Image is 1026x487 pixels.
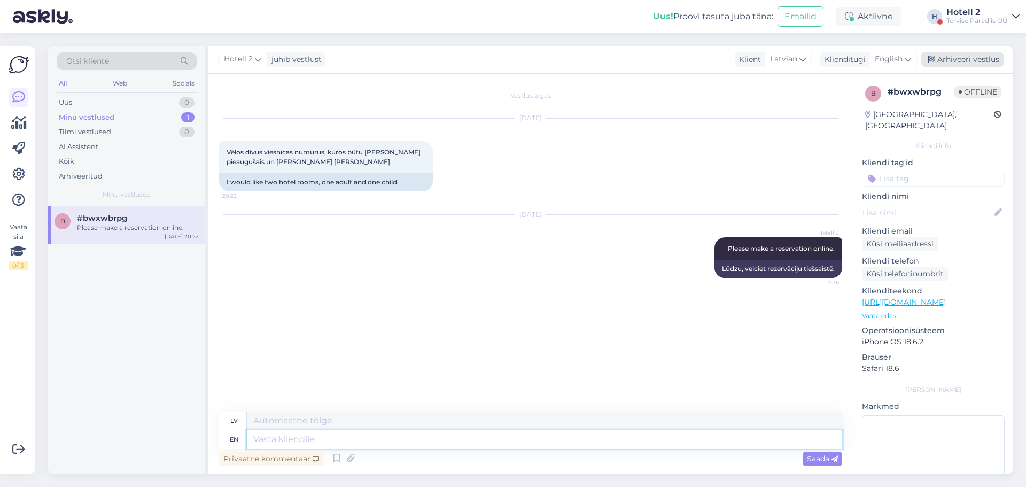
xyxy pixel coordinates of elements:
[59,97,72,108] div: Uus
[862,297,946,307] a: [URL][DOMAIN_NAME]
[219,210,842,219] div: [DATE]
[230,430,238,449] div: en
[946,8,1008,17] div: Hotell 2
[111,76,129,90] div: Web
[219,452,323,466] div: Privaatne kommentaar
[875,53,903,65] span: English
[865,109,994,132] div: [GEOGRAPHIC_DATA], [GEOGRAPHIC_DATA]
[60,217,65,225] span: b
[103,190,151,199] span: Minu vestlused
[871,89,876,97] span: b
[770,53,797,65] span: Latvian
[9,261,28,270] div: 0 / 3
[862,325,1005,336] p: Operatsioonisüsteem
[862,267,948,281] div: Küsi telefoninumbrit
[59,127,111,137] div: Tiimi vestlused
[954,86,1001,98] span: Offline
[219,113,842,123] div: [DATE]
[59,171,103,182] div: Arhiveeritud
[170,76,197,90] div: Socials
[862,226,1005,237] p: Kliendi email
[921,52,1004,67] div: Arhiveeri vestlus
[862,352,1005,363] p: Brauser
[653,10,773,23] div: Proovi tasuta juba täna:
[179,127,195,137] div: 0
[946,8,1020,25] a: Hotell 2Tervise Paradiis OÜ
[862,385,1005,395] div: [PERSON_NAME]
[862,157,1005,168] p: Kliendi tag'id
[862,285,1005,297] p: Klienditeekond
[59,156,74,167] div: Kõik
[77,213,127,223] span: #bwxwbrpg
[862,256,1005,267] p: Kliendi telefon
[230,412,238,430] div: lv
[227,148,422,166] span: Vēlos divus viesnīcas numurus, kuros būtu [PERSON_NAME] pieaugušais un [PERSON_NAME] [PERSON_NAME]
[862,363,1005,374] p: Safari 18.6
[735,54,761,65] div: Klient
[728,244,835,252] span: Please make a reservation online.
[862,336,1005,347] p: iPhone OS 18.6.2
[653,11,673,21] b: Uus!
[66,56,109,67] span: Otsi kliente
[222,192,262,200] span: 20:22
[927,9,942,24] div: H
[778,6,823,27] button: Emailid
[799,229,839,237] span: Hotell 2
[179,97,195,108] div: 0
[820,54,866,65] div: Klienditugi
[799,279,839,287] span: 7:36
[862,171,1005,187] input: Lisa tag
[836,7,901,26] div: Aktiivne
[807,454,838,463] span: Saada
[862,207,992,219] input: Lisa nimi
[59,142,98,152] div: AI Assistent
[57,76,69,90] div: All
[77,223,199,233] div: Please make a reservation online.
[267,54,322,65] div: juhib vestlust
[862,191,1005,202] p: Kliendi nimi
[219,173,433,191] div: I would like two hotel rooms, one adult and one child.
[59,112,114,123] div: Minu vestlused
[165,233,199,241] div: [DATE] 20:22
[224,53,253,65] span: Hotell 2
[9,222,28,270] div: Vaata siia
[862,141,1005,151] div: Kliendi info
[862,311,1005,321] p: Vaata edasi ...
[181,112,195,123] div: 1
[219,91,842,101] div: Vestlus algas
[9,55,29,75] img: Askly Logo
[862,401,1005,412] p: Märkmed
[888,86,954,98] div: # bwxwbrpg
[862,237,938,251] div: Küsi meiliaadressi
[946,17,1008,25] div: Tervise Paradiis OÜ
[714,260,842,278] div: Lūdzu, veiciet rezervāciju tiešsaistē.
